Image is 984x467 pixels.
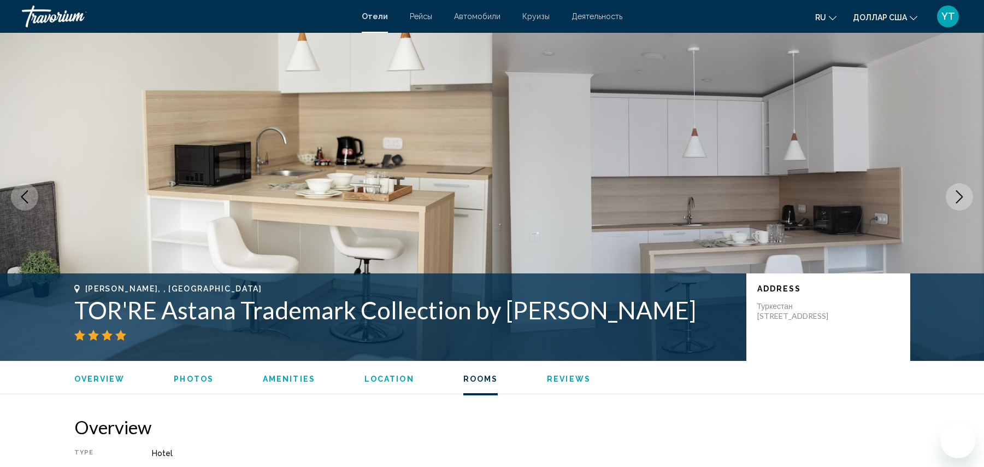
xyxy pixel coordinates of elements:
button: Overview [74,374,125,384]
font: доллар США [853,13,907,22]
button: Изменить язык [815,9,836,25]
span: Photos [174,375,214,383]
a: Отели [362,12,388,21]
font: ru [815,13,826,22]
span: Location [364,375,414,383]
div: Hotel [152,449,910,458]
span: [PERSON_NAME], , [GEOGRAPHIC_DATA] [85,284,262,293]
button: Next image [946,183,973,211]
span: Reviews [547,375,591,383]
a: Рейсы [410,12,432,21]
button: Reviews [547,374,591,384]
a: Деятельность [571,12,622,21]
button: Rooms [463,374,498,384]
font: YT [941,10,955,22]
a: Автомобили [454,12,500,21]
span: Rooms [463,375,498,383]
button: Меню пользователя [934,5,962,28]
button: Photos [174,374,214,384]
h2: Overview [74,416,910,438]
span: Overview [74,375,125,383]
h1: TOR'RE Astana Trademark Collection by [PERSON_NAME] [74,296,735,324]
span: Amenities [263,375,315,383]
button: Location [364,374,414,384]
button: Amenities [263,374,315,384]
iframe: Кнопка запуска окна обмена сообщениями [940,423,975,458]
button: Изменить валюту [853,9,917,25]
button: Previous image [11,183,38,211]
p: Туркестан [STREET_ADDRESS] [757,301,845,321]
a: Круизы [522,12,550,21]
p: Address [757,284,899,293]
div: Type [74,449,125,458]
a: Травориум [22,5,351,27]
